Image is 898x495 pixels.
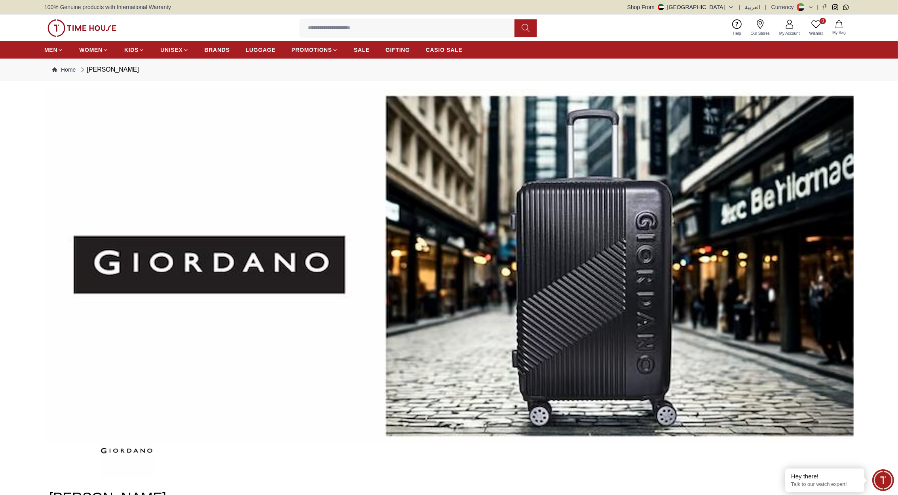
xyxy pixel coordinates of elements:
img: ... [99,423,154,478]
a: KIDS [124,43,144,57]
button: Shop From[GEOGRAPHIC_DATA] [627,3,734,11]
div: Hey there! [791,472,858,480]
div: Currency [771,3,797,11]
button: My Bag [828,19,851,37]
a: Whatsapp [843,4,849,10]
span: SALE [354,46,370,54]
a: 0Wishlist [805,18,828,38]
a: GIFTING [385,43,410,57]
span: LUGGAGE [246,46,276,54]
span: UNISEX [160,46,182,54]
a: CASIO SALE [426,43,463,57]
button: العربية [745,3,760,11]
span: 100% Genuine products with International Warranty [44,3,171,11]
span: Wishlist [806,30,826,36]
a: SALE [354,43,370,57]
p: Talk to our watch expert! [791,481,858,488]
img: ... [47,19,116,37]
a: WOMEN [79,43,108,57]
a: BRANDS [205,43,230,57]
span: KIDS [124,46,139,54]
span: | [817,3,818,11]
span: 0 [820,18,826,24]
span: Our Stores [748,30,773,36]
span: Help [730,30,744,36]
div: [PERSON_NAME] [79,65,139,74]
a: MEN [44,43,63,57]
div: Chat Widget [872,469,894,491]
a: Facebook [822,4,828,10]
a: Instagram [832,4,838,10]
span: WOMEN [79,46,103,54]
img: United Arab Emirates [658,4,664,10]
nav: Breadcrumb [44,59,854,81]
a: Home [52,66,76,74]
span: MEN [44,46,57,54]
span: | [765,3,767,11]
a: UNISEX [160,43,188,57]
img: ... [44,89,854,443]
a: Help [728,18,746,38]
a: PROMOTIONS [291,43,338,57]
span: | [739,3,740,11]
span: CASIO SALE [426,46,463,54]
span: My Bag [829,30,849,36]
a: LUGGAGE [246,43,276,57]
span: PROMOTIONS [291,46,332,54]
span: BRANDS [205,46,230,54]
span: My Account [776,30,803,36]
span: GIFTING [385,46,410,54]
a: Our Stores [746,18,775,38]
